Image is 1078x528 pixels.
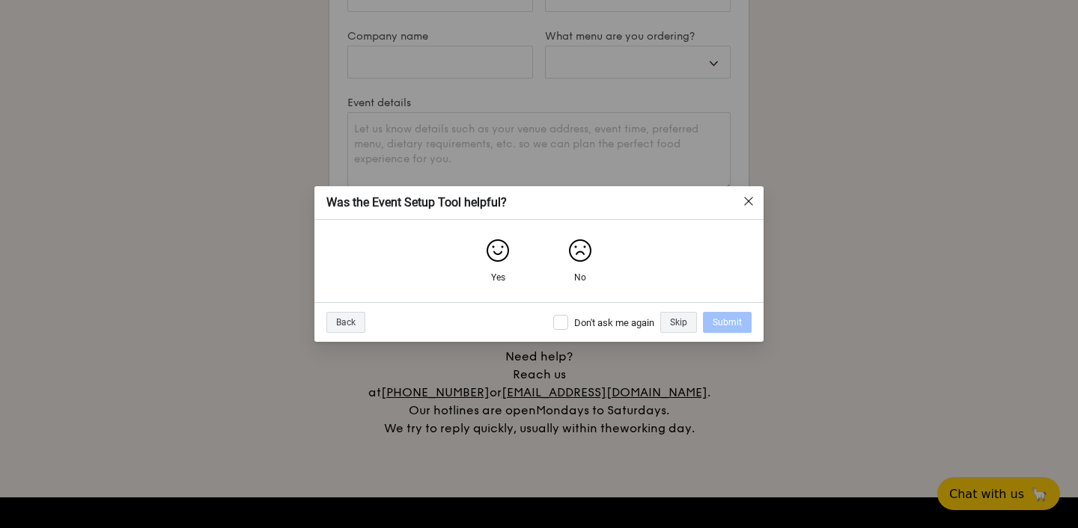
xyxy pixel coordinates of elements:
div: Don't ask me again [574,316,654,329]
div: close [743,195,755,210]
div: Yes [491,271,505,283]
div: Back [326,312,365,333]
div: Submit [703,312,752,333]
img: close [743,195,755,207]
div: No [561,232,599,290]
div: Was the Event Setup Tool helpful? [326,195,507,210]
div: No [574,271,586,283]
div: Yes [479,232,517,290]
img: [object Object] [568,239,592,263]
div: Skip [660,312,697,333]
img: [object Object] [486,239,510,263]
